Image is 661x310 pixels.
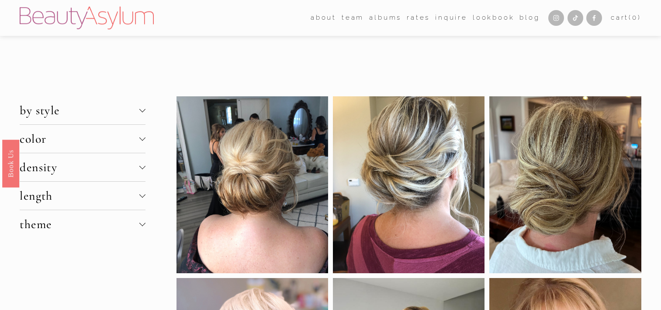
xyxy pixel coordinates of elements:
a: folder dropdown [311,11,336,25]
a: Inquire [435,11,467,25]
a: Lookbook [473,11,514,25]
span: color [20,131,139,146]
a: albums [369,11,401,25]
button: by style [20,96,145,124]
span: density [20,160,139,175]
span: team [342,12,364,24]
a: Instagram [548,10,564,26]
span: ( ) [629,14,641,21]
button: density [20,153,145,181]
span: about [311,12,336,24]
a: TikTok [568,10,583,26]
a: Book Us [2,140,19,187]
a: Facebook [586,10,602,26]
button: length [20,182,145,210]
span: length [20,188,139,203]
a: Rates [407,11,430,25]
span: theme [20,217,139,232]
a: Cart(0) [611,12,641,24]
a: Blog [519,11,540,25]
a: folder dropdown [342,11,364,25]
img: Beauty Asylum | Bridal Hair &amp; Makeup Charlotte &amp; Atlanta [20,7,154,29]
button: color [20,125,145,153]
span: by style [20,103,139,118]
button: theme [20,210,145,238]
span: 0 [632,14,638,21]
